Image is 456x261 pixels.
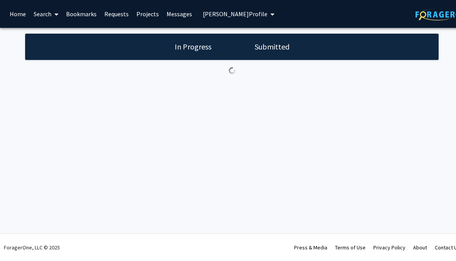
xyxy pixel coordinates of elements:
[252,41,292,52] h1: Submitted
[4,234,60,261] div: ForagerOne, LLC © 2025
[225,64,239,77] img: Loading
[172,41,214,52] h1: In Progress
[203,10,267,18] span: [PERSON_NAME] Profile
[163,0,196,27] a: Messages
[413,244,427,251] a: About
[294,244,327,251] a: Press & Media
[62,0,100,27] a: Bookmarks
[335,244,366,251] a: Terms of Use
[6,0,30,27] a: Home
[100,0,133,27] a: Requests
[133,0,163,27] a: Projects
[30,0,62,27] a: Search
[373,244,405,251] a: Privacy Policy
